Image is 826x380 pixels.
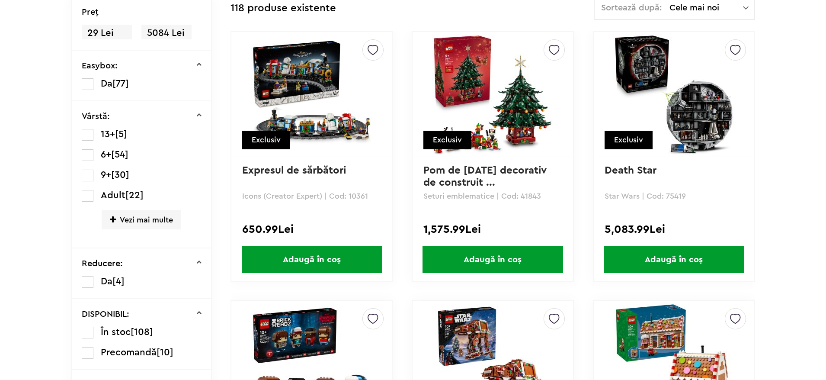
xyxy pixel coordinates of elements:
[101,327,131,337] span: În stoc
[423,192,562,200] p: Seturi emblematice | Cod: 41843
[82,25,132,42] span: 29 Lei
[141,25,192,42] span: 5084 Lei
[251,34,372,155] img: Expresul de sărbători
[242,246,382,273] span: Adaugă în coș
[605,165,656,176] a: Death Star
[125,190,144,200] span: [22]
[115,129,127,139] span: [5]
[605,131,653,149] div: Exclusiv
[102,210,181,229] span: Vezi mai multe
[601,3,662,12] span: Sortează după:
[605,192,743,200] p: Star Wars | Cod: 75419
[112,79,129,88] span: [77]
[613,34,734,155] img: Death Star
[112,277,125,286] span: [4]
[423,246,563,273] span: Adaugă în coș
[82,112,110,121] p: Vârstă:
[111,170,129,180] span: [30]
[111,150,128,159] span: [54]
[231,246,392,273] a: Adaugă în coș
[157,348,173,357] span: [10]
[101,190,125,200] span: Adult
[101,277,112,286] span: Da
[101,348,157,357] span: Precomandă
[82,61,118,70] p: Easybox:
[432,34,553,155] img: Pom de Crăciun decorativ de construit în familie
[82,259,123,268] p: Reducere:
[242,131,290,149] div: Exclusiv
[423,224,562,235] div: 1,575.99Lei
[101,129,115,139] span: 13+
[101,170,111,180] span: 9+
[82,310,129,319] p: DISPONIBIL:
[131,327,153,337] span: [108]
[242,224,381,235] div: 650.99Lei
[82,8,99,16] p: Preţ
[101,150,111,159] span: 6+
[242,165,346,176] a: Expresul de sărbători
[423,131,471,149] div: Exclusiv
[605,224,743,235] div: 5,083.99Lei
[101,79,112,88] span: Da
[423,165,550,188] a: Pom de [DATE] decorativ de construit ...
[604,246,744,273] span: Adaugă în coș
[413,246,573,273] a: Adaugă în coș
[669,3,743,12] span: Cele mai noi
[242,192,381,200] p: Icons (Creator Expert) | Cod: 10361
[594,246,754,273] a: Adaugă în coș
